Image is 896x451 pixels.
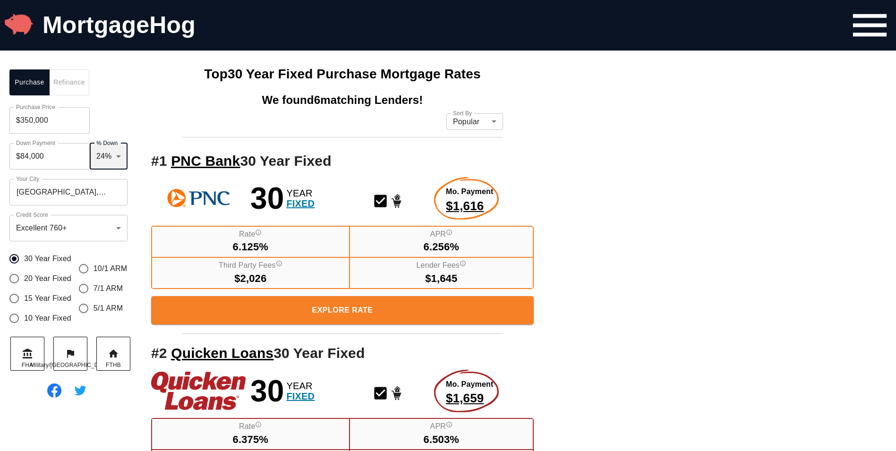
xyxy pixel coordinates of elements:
[94,303,123,314] span: 5/1 ARM
[233,239,269,254] span: 6.125%
[287,188,315,198] span: YEAR
[151,183,250,214] a: PNC Bank Logo
[15,77,44,88] span: Purchase
[239,421,262,432] label: Rate
[151,372,246,410] img: See more rates from Quicken Loans!
[151,296,534,324] a: Explore More About this Rate Product
[49,69,89,95] button: Refinance
[446,112,503,131] div: Popular
[9,215,128,241] div: Excellent 760+
[287,391,315,401] span: FIXED
[262,92,423,108] span: We found 6 matching Lenders!
[24,253,71,264] span: 30 Year Fixed
[5,10,33,38] img: MortgageHog Logo
[151,343,534,364] h2: # 2 30 Year Fixed
[446,379,493,390] span: Mo. Payment
[255,229,262,236] svg: Interest Rate "rate", reflects the cost of borrowing. If the interest rate is 3% and your loan is...
[250,376,284,406] span: 30
[389,193,405,209] svg: Home Purchase
[106,361,121,369] span: FTHB
[94,263,127,274] span: 10/1 ARM
[22,361,33,369] span: FHA
[171,153,240,169] a: PNC Bank
[171,345,273,361] a: Quicken Loans
[425,271,457,286] span: $1,645
[94,283,123,294] span: 7/1 ARM
[151,151,534,171] h2: # 1 30 Year Fixed
[47,383,61,398] img: Find MortgageHog on Facebook
[255,421,262,428] svg: Interest Rate "rate", reflects the cost of borrowing. If the interest rate is 3% and your loan is...
[446,187,493,215] a: Explore More about this rate product
[90,143,128,170] div: 24%
[446,421,452,428] svg: Annual Percentage Rate - The interest rate on the loan if lender fees were averaged into each mon...
[446,187,493,197] span: Mo. Payment
[424,432,460,447] span: 6.503%
[9,241,132,336] div: gender
[239,229,262,240] label: Rate
[460,260,466,267] svg: Lender fees include all fees paid directly to the lender for funding your mortgage. Lender fees i...
[233,432,269,447] span: 6.375%
[430,229,452,240] label: APR
[9,143,90,170] input: Down Payment
[24,313,71,324] span: 10 Year Fixed
[430,421,452,432] label: APR
[30,361,111,369] span: Military/[GEOGRAPHIC_DATA]
[287,381,315,391] span: YEAR
[313,65,380,84] span: Purchase
[9,107,90,134] input: Purchase Price
[24,273,71,284] span: 20 Year Fixed
[424,239,460,254] span: 6.256%
[171,345,273,361] span: See more rates from Quicken Loans!
[24,293,71,304] span: 15 Year Fixed
[9,69,50,95] button: Purchase
[43,12,196,38] a: MortgageHog
[276,260,282,267] svg: Third party fees include fees and taxes paid to non lender entities to facilitate the closing of ...
[204,65,480,84] h1: Top 30 Year Fixed Mortgage Rates
[159,304,526,317] span: Explore Rate
[287,198,315,209] span: FIXED
[417,260,467,271] label: Lender Fees
[151,296,534,324] button: Explore Rate
[219,260,282,271] label: Third Party Fees
[151,183,246,214] img: See more rates from PNC Bank!
[372,193,389,209] svg: Conventional Mortgage
[389,385,405,401] svg: Home Purchase
[446,390,493,407] span: $1,659
[234,271,266,286] span: $2,026
[446,229,452,236] svg: Annual Percentage Rate - The interest rate on the loan if lender fees were averaged into each mon...
[71,381,90,400] img: Follow @MortgageHog
[151,372,250,410] a: Quicken Loans Logo
[250,183,284,213] span: 30
[55,77,84,88] span: Refinance
[372,385,389,401] svg: Conventional Mortgage
[171,153,240,169] span: See more rates from PNC Bank!
[446,379,493,408] a: Explore More about this rate product
[446,197,493,215] span: $1,616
